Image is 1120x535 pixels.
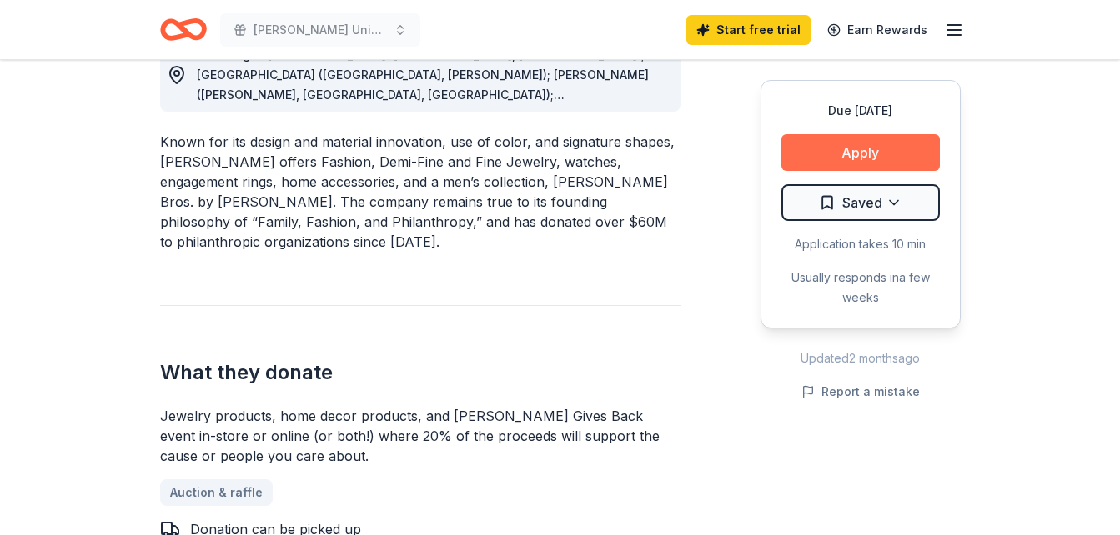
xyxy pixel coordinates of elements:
[761,348,961,368] div: Updated 2 months ago
[781,267,940,307] div: Usually responds in a few weeks
[686,15,811,45] a: Start free trial
[160,479,273,506] a: Auction & raffle
[801,382,920,402] button: Report a mistake
[160,406,681,466] div: Jewelry products, home decor products, and [PERSON_NAME] Gives Back event in-store or online (or ...
[781,234,940,254] div: Application takes 10 min
[781,101,940,121] div: Due [DATE]
[817,15,937,45] a: Earn Rewards
[160,10,207,49] a: Home
[254,20,387,40] span: [PERSON_NAME] University’s 2025 Outstanding Leaders Under 40
[842,192,882,213] span: Saved
[781,134,940,171] button: Apply
[220,13,420,47] button: [PERSON_NAME] University’s 2025 Outstanding Leaders Under 40
[160,132,681,252] div: Known for its design and material innovation, use of color, and signature shapes, [PERSON_NAME] o...
[781,184,940,221] button: Saved
[160,359,681,386] h2: What they donate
